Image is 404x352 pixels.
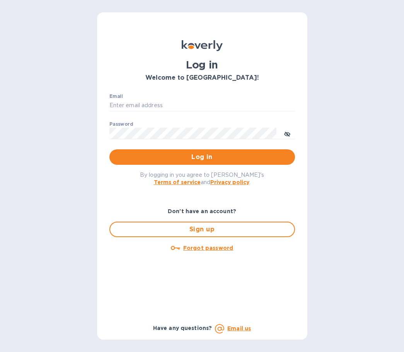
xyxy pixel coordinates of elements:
[109,59,295,71] h1: Log in
[153,325,212,331] b: Have any questions?
[109,94,123,99] label: Email
[140,172,264,185] span: By logging in you agree to [PERSON_NAME]'s and .
[154,179,201,185] a: Terms of service
[210,179,249,185] a: Privacy policy
[116,152,289,162] span: Log in
[109,74,295,82] h3: Welcome to [GEOGRAPHIC_DATA]!
[227,325,251,331] a: Email us
[109,222,295,237] button: Sign up
[182,40,223,51] img: Koverly
[183,245,233,251] u: Forgot password
[116,225,288,234] span: Sign up
[109,122,133,127] label: Password
[280,126,295,141] button: toggle password visibility
[109,149,295,165] button: Log in
[109,100,295,111] input: Enter email address
[168,208,236,214] b: Don't have an account?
